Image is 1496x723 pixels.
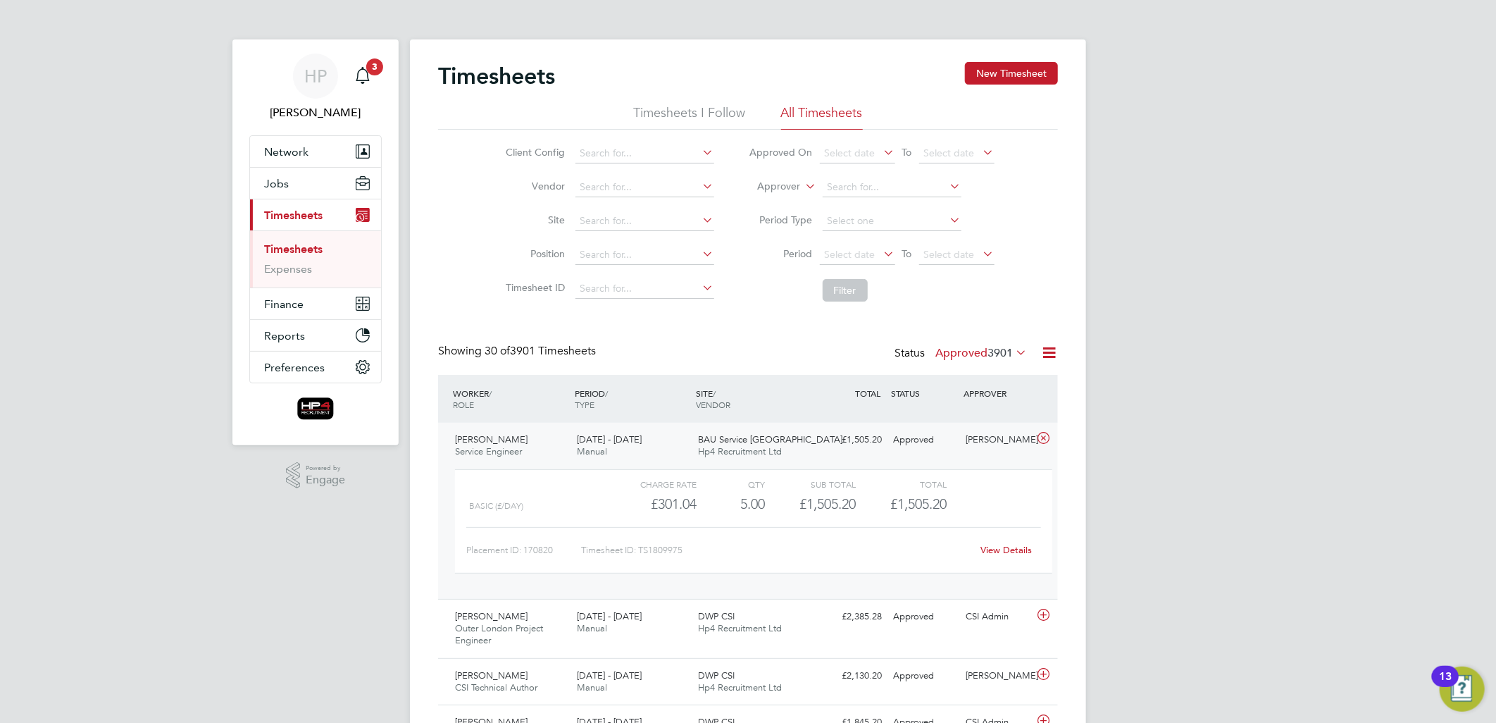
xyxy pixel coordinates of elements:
[575,245,714,265] input: Search for...
[575,399,594,410] span: TYPE
[575,144,714,163] input: Search for...
[924,147,975,159] span: Select date
[438,62,555,90] h2: Timesheets
[699,681,783,693] span: Hp4 Recruitment Ltd
[455,669,528,681] span: [PERSON_NAME]
[693,381,815,417] div: SITE
[455,622,543,646] span: Outer London Project Engineer
[575,178,714,197] input: Search for...
[825,147,875,159] span: Select date
[502,281,566,294] label: Timesheet ID
[814,665,887,688] div: £2,130.20
[502,247,566,260] label: Position
[306,474,345,486] span: Engage
[887,605,961,629] div: Approved
[856,476,947,493] div: Total
[304,67,327,85] span: HP
[489,388,492,399] span: /
[264,297,304,311] span: Finance
[571,381,693,417] div: PERIOD
[699,622,783,634] span: Hp4 Recruitment Ltd
[823,211,961,231] input: Select one
[697,476,765,493] div: QTY
[699,433,843,445] span: BAU Service [GEOGRAPHIC_DATA]
[249,104,382,121] span: Hema Patel
[297,397,335,420] img: hp4recruitment-logo-retina.png
[502,214,566,226] label: Site
[961,428,1034,452] div: [PERSON_NAME]
[699,610,735,622] span: DWP CSI
[825,248,875,261] span: Select date
[737,180,801,194] label: Approver
[961,381,1034,406] div: APPROVER
[605,388,608,399] span: /
[455,445,522,457] span: Service Engineer
[1439,676,1452,695] div: 13
[814,428,887,452] div: £1,505.20
[823,178,961,197] input: Search for...
[250,230,381,288] div: Timesheets
[264,209,323,222] span: Timesheets
[250,136,381,167] button: Network
[306,462,345,474] span: Powered by
[749,214,813,226] label: Period Type
[697,399,731,410] span: VENDOR
[264,177,289,190] span: Jobs
[606,476,697,493] div: Charge rate
[286,462,346,489] a: Powered byEngage
[987,346,1013,360] span: 3901
[502,180,566,192] label: Vendor
[577,669,642,681] span: [DATE] - [DATE]
[895,344,1030,364] div: Status
[264,242,323,256] a: Timesheets
[485,344,596,358] span: 3901 Timesheets
[898,143,916,161] span: To
[961,665,1034,688] div: [PERSON_NAME]
[577,445,607,457] span: Manual
[749,146,813,159] label: Approved On
[981,544,1033,556] a: View Details
[891,495,947,512] span: £1,505.20
[466,539,581,562] div: Placement ID: 170820
[264,329,305,342] span: Reports
[453,399,474,410] span: ROLE
[887,665,961,688] div: Approved
[699,669,735,681] span: DWP CSI
[575,211,714,231] input: Search for...
[924,248,975,261] span: Select date
[438,344,599,359] div: Showing
[577,433,642,445] span: [DATE] - [DATE]
[634,104,746,130] li: Timesheets I Follow
[232,39,399,445] nav: Main navigation
[765,476,856,493] div: Sub Total
[249,397,382,420] a: Go to home page
[887,381,961,406] div: STATUS
[814,605,887,629] div: £2,385.28
[250,168,381,199] button: Jobs
[469,501,523,511] span: Basic (£/day)
[898,245,916,263] span: To
[855,388,880,399] span: TOTAL
[264,262,312,276] a: Expenses
[250,199,381,230] button: Timesheets
[1440,667,1485,712] button: Open Resource Center, 13 new notifications
[366,58,383,75] span: 3
[765,493,856,516] div: £1,505.20
[449,381,571,417] div: WORKER
[250,288,381,319] button: Finance
[577,681,607,693] span: Manual
[349,54,377,99] a: 3
[575,279,714,299] input: Search for...
[577,610,642,622] span: [DATE] - [DATE]
[502,146,566,159] label: Client Config
[961,605,1034,629] div: CSI Admin
[485,344,510,358] span: 30 of
[577,622,607,634] span: Manual
[887,428,961,452] div: Approved
[823,279,868,302] button: Filter
[697,493,765,516] div: 5.00
[749,247,813,260] label: Period
[249,54,382,121] a: HP[PERSON_NAME]
[250,320,381,351] button: Reports
[455,681,537,693] span: CSI Technical Author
